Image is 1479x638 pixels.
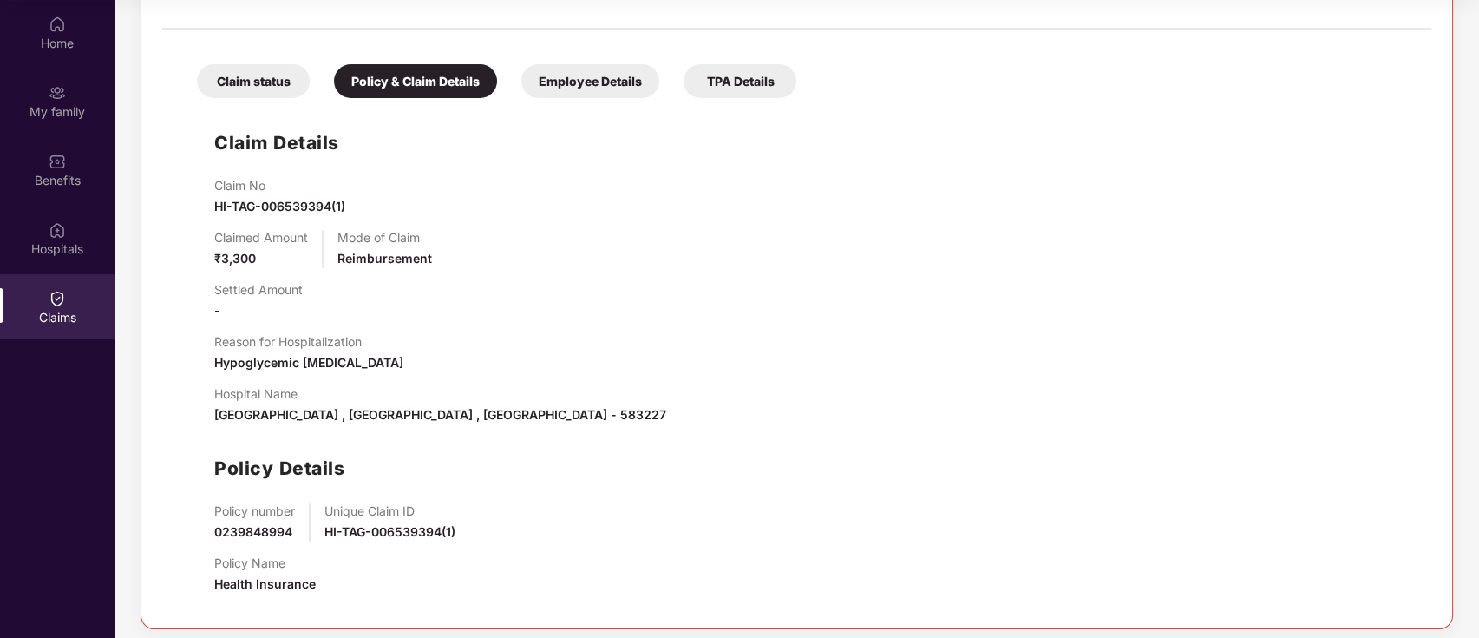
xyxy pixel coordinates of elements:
div: Policy & Claim Details [334,64,497,98]
div: Claim status [197,64,310,98]
span: [GEOGRAPHIC_DATA] , [GEOGRAPHIC_DATA] , [GEOGRAPHIC_DATA] - 583227 [214,407,666,422]
div: Employee Details [521,64,659,98]
span: Reimbursement [337,251,432,266]
p: Policy number [214,503,295,518]
p: Claim No [214,178,345,193]
p: Policy Name [214,556,316,570]
p: Claimed Amount [214,230,308,245]
img: svg+xml;base64,PHN2ZyBpZD0iQmVuZWZpdHMiIHhtbG5zPSJodHRwOi8vd3d3LnczLm9yZy8yMDAwL3N2ZyIgd2lkdGg9Ij... [49,153,66,170]
span: 0239848994 [214,524,292,539]
p: Reason for Hospitalization [214,334,403,349]
img: svg+xml;base64,PHN2ZyBpZD0iQ2xhaW0iIHhtbG5zPSJodHRwOi8vd3d3LnczLm9yZy8yMDAwL3N2ZyIgd2lkdGg9IjIwIi... [49,290,66,307]
img: svg+xml;base64,PHN2ZyBpZD0iSG9tZSIgeG1sbnM9Imh0dHA6Ly93d3cudzMub3JnLzIwMDAvc3ZnIiB3aWR0aD0iMjAiIG... [49,16,66,33]
img: svg+xml;base64,PHN2ZyBpZD0iSG9zcGl0YWxzIiB4bWxucz0iaHR0cDovL3d3dy53My5vcmcvMjAwMC9zdmciIHdpZHRoPS... [49,221,66,239]
h1: Policy Details [214,454,344,483]
p: Hospital Name [214,386,666,401]
span: Health Insurance [214,576,316,591]
span: ₹3,300 [214,251,256,266]
p: Unique Claim ID [324,503,455,518]
span: HI-TAG-006539394(1) [324,524,455,539]
span: HI-TAG-006539394(1) [214,199,345,214]
span: - [214,303,220,318]
img: svg+xml;base64,PHN2ZyB3aWR0aD0iMjAiIGhlaWdodD0iMjAiIHZpZXdCb3g9IjAgMCAyMCAyMCIgZmlsbD0ibm9uZSIgeG... [49,84,66,102]
p: Settled Amount [214,282,303,297]
h1: Claim Details [214,128,339,157]
p: Mode of Claim [337,230,432,245]
div: TPA Details [684,64,796,98]
span: Hypoglycemic [MEDICAL_DATA] [214,355,403,370]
